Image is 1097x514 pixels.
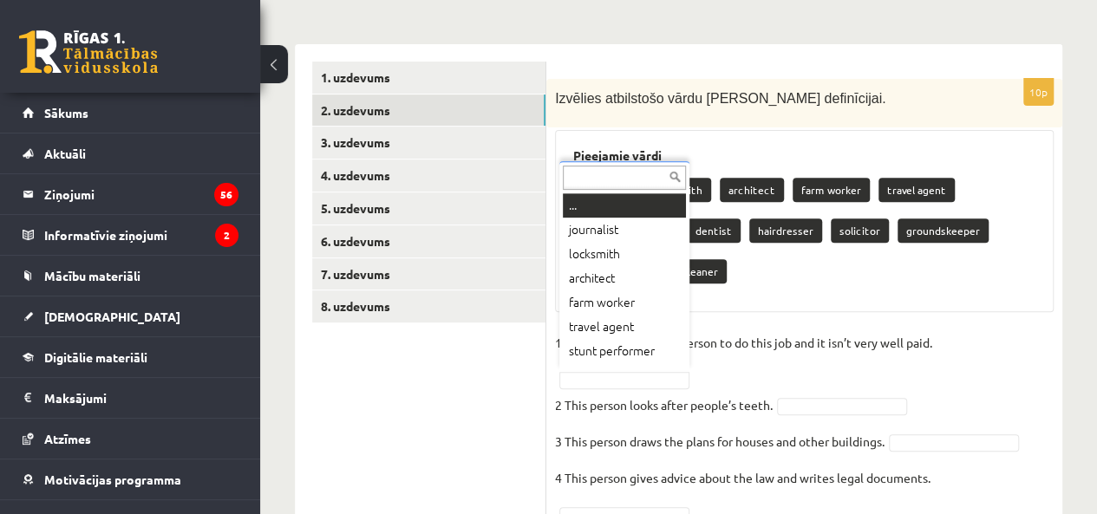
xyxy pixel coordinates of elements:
[563,339,686,363] div: stunt performer
[563,266,686,290] div: architect
[563,218,686,242] div: journalist
[563,290,686,315] div: farm worker
[563,315,686,339] div: travel agent
[563,242,686,266] div: locksmith
[563,363,686,387] div: dentist
[563,193,686,218] div: ...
